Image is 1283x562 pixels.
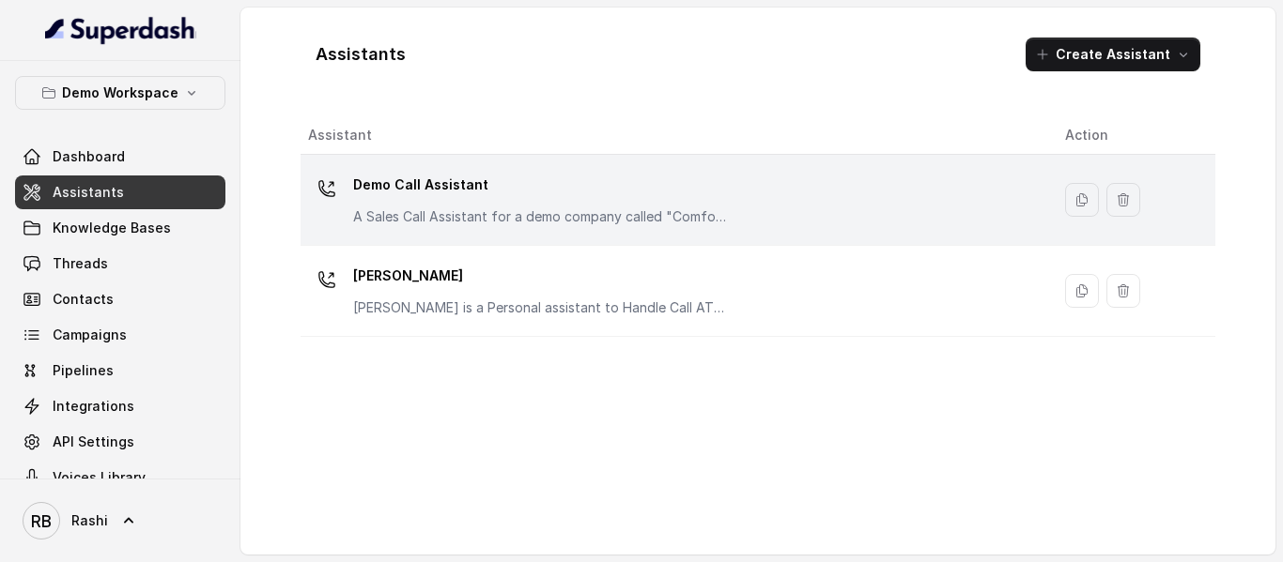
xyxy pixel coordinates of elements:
p: Demo Call Assistant [353,170,729,200]
span: Assistants [53,183,124,202]
a: Contacts [15,282,225,316]
p: [PERSON_NAME] is a Personal assistant to Handle Call ATLAS call flow. [353,298,729,317]
button: Demo Workspace [15,76,225,110]
span: Rashi [71,511,108,530]
text: RB [31,511,52,531]
a: Dashboard [15,140,225,174]
a: Integrations [15,389,225,423]
a: Assistants [15,175,225,209]
span: Threads [53,254,108,273]
span: Voices Library [53,468,146,487]
a: Voices Library [15,461,225,494]
span: Dashboard [53,147,125,166]
a: Knowledge Bases [15,211,225,245]
p: Demo Workspace [62,82,178,104]
a: Campaigns [15,318,225,352]
span: Contacts [53,290,114,309]
p: [PERSON_NAME] [353,261,729,291]
p: A Sales Call Assistant for a demo company called "Comfort Chairs" [353,207,729,226]
a: Threads [15,247,225,281]
img: light.svg [45,15,196,45]
span: Integrations [53,397,134,416]
a: API Settings [15,425,225,459]
span: Campaigns [53,326,127,344]
span: Pipelines [53,361,114,380]
span: API Settings [53,433,134,451]
a: Pipelines [15,354,225,387]
h1: Assistants [316,39,406,69]
th: Assistant [301,116,1050,155]
th: Action [1050,116,1215,155]
a: Rashi [15,494,225,547]
span: Knowledge Bases [53,219,171,237]
button: Create Assistant [1026,38,1200,71]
